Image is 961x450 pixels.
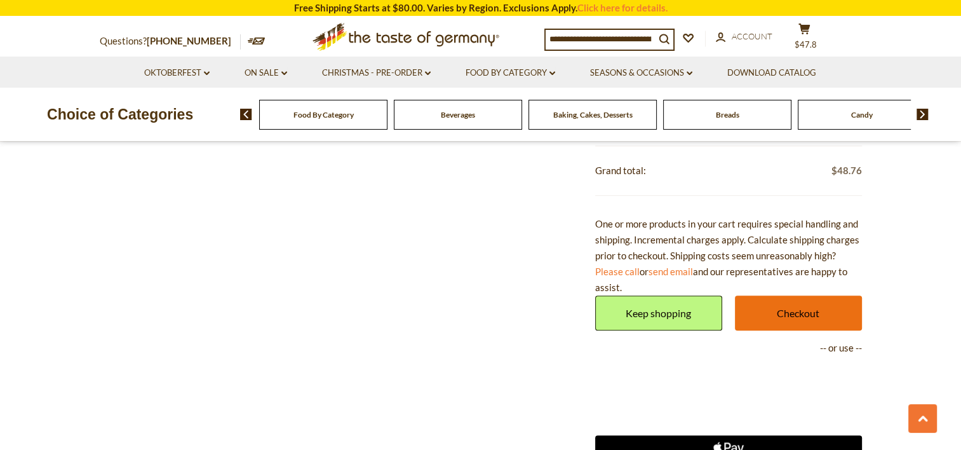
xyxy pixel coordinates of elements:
span: Account [732,31,772,41]
a: Breads [716,110,739,119]
a: Download Catalog [727,66,816,80]
a: Seasons & Occasions [590,66,692,80]
iframe: PayPal-paypal [595,365,862,391]
a: Candy [851,110,873,119]
a: Baking, Cakes, Desserts [553,110,633,119]
a: Food By Category [466,66,555,80]
span: $47.8 [795,39,817,50]
a: send email [649,266,693,277]
a: Checkout [735,296,862,331]
a: Click here for details. [577,2,668,13]
a: Please call [595,266,640,277]
a: [PHONE_NUMBER] [147,35,231,46]
span: Grand total: [595,165,646,176]
span: $48.76 [831,163,862,179]
a: Keep shopping [595,296,722,331]
button: $47.8 [786,23,824,55]
a: Account [716,30,772,44]
img: previous arrow [240,109,252,120]
p: -- or use -- [595,340,862,356]
a: On Sale [245,66,287,80]
img: next arrow [917,109,929,120]
a: Christmas - PRE-ORDER [322,66,431,80]
p: Questions? [100,33,241,50]
div: One or more products in your cart requires special handling and shipping. Incremental charges app... [595,216,862,296]
a: Food By Category [293,110,354,119]
iframe: PayPal-paylater [595,400,862,426]
a: Oktoberfest [144,66,210,80]
a: Beverages [441,110,475,119]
